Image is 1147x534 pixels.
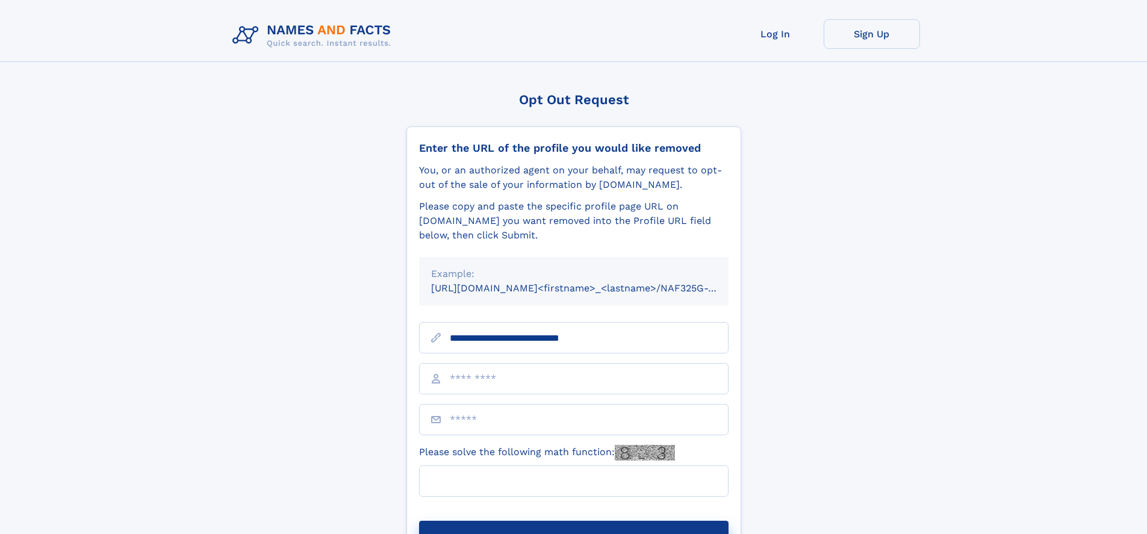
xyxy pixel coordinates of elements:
div: Opt Out Request [406,92,741,107]
img: Logo Names and Facts [228,19,401,52]
small: [URL][DOMAIN_NAME]<firstname>_<lastname>/NAF325G-xxxxxxxx [431,282,751,294]
div: Enter the URL of the profile you would like removed [419,141,729,155]
div: Example: [431,267,716,281]
div: Please copy and paste the specific profile page URL on [DOMAIN_NAME] you want removed into the Pr... [419,199,729,243]
div: You, or an authorized agent on your behalf, may request to opt-out of the sale of your informatio... [419,163,729,192]
label: Please solve the following math function: [419,445,675,461]
a: Sign Up [824,19,920,49]
a: Log In [727,19,824,49]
